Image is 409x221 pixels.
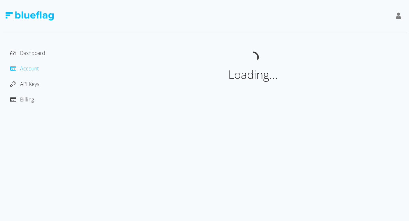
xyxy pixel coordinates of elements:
span: Loading... [228,67,278,82]
span: API Keys [20,80,39,88]
span: Dashboard [20,49,45,57]
img: Blue Flag Logo [5,11,54,21]
a: Billing [10,96,34,103]
a: Dashboard [10,49,45,57]
span: Account [20,65,39,72]
a: Account [10,65,39,72]
span: Billing [20,96,34,103]
a: API Keys [10,80,39,88]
